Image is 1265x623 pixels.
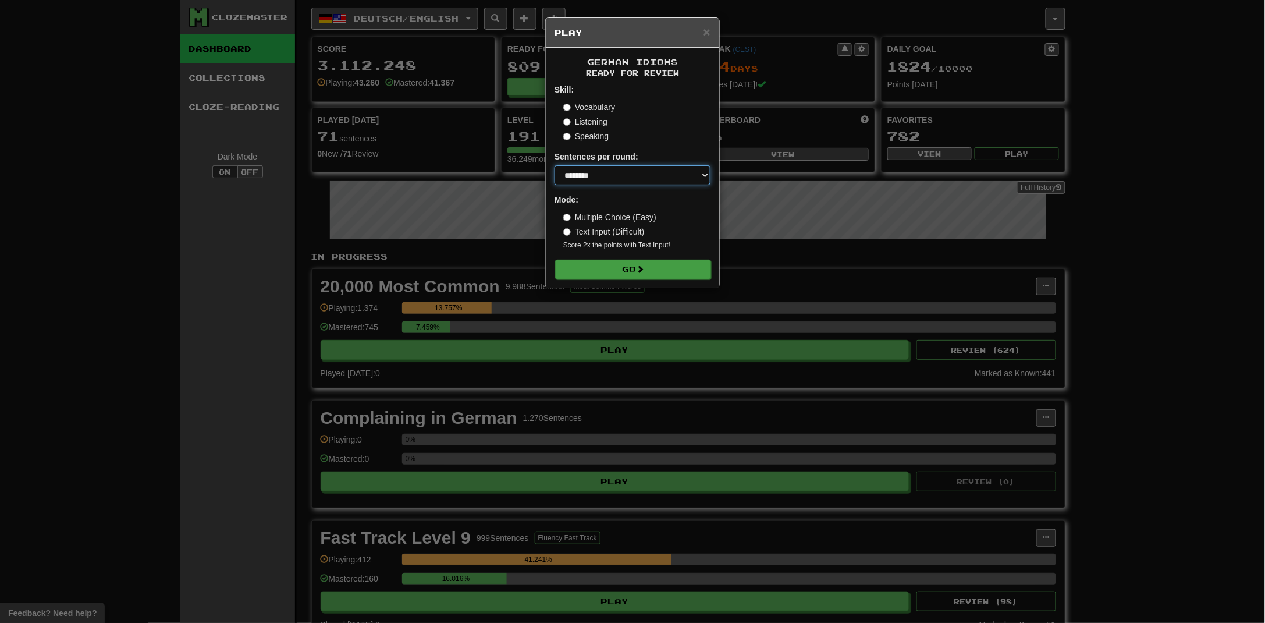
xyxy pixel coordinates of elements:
span: × [703,25,710,38]
label: Sentences per round: [555,151,638,162]
label: Text Input (Difficult) [563,226,645,238]
strong: Mode: [555,195,578,204]
input: Speaking [563,133,571,140]
label: Multiple Choice (Easy) [563,211,656,223]
small: Ready for Review [555,68,710,78]
input: Listening [563,118,571,126]
input: Multiple Choice (Easy) [563,214,571,221]
span: German Idioms [587,57,678,67]
label: Listening [563,116,607,128]
button: Close [703,26,710,38]
label: Speaking [563,130,609,142]
label: Vocabulary [563,101,615,113]
button: Go [555,260,711,279]
h5: Play [555,27,710,38]
strong: Skill: [555,85,574,94]
input: Vocabulary [563,104,571,111]
input: Text Input (Difficult) [563,228,571,236]
small: Score 2x the points with Text Input ! [563,240,710,250]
